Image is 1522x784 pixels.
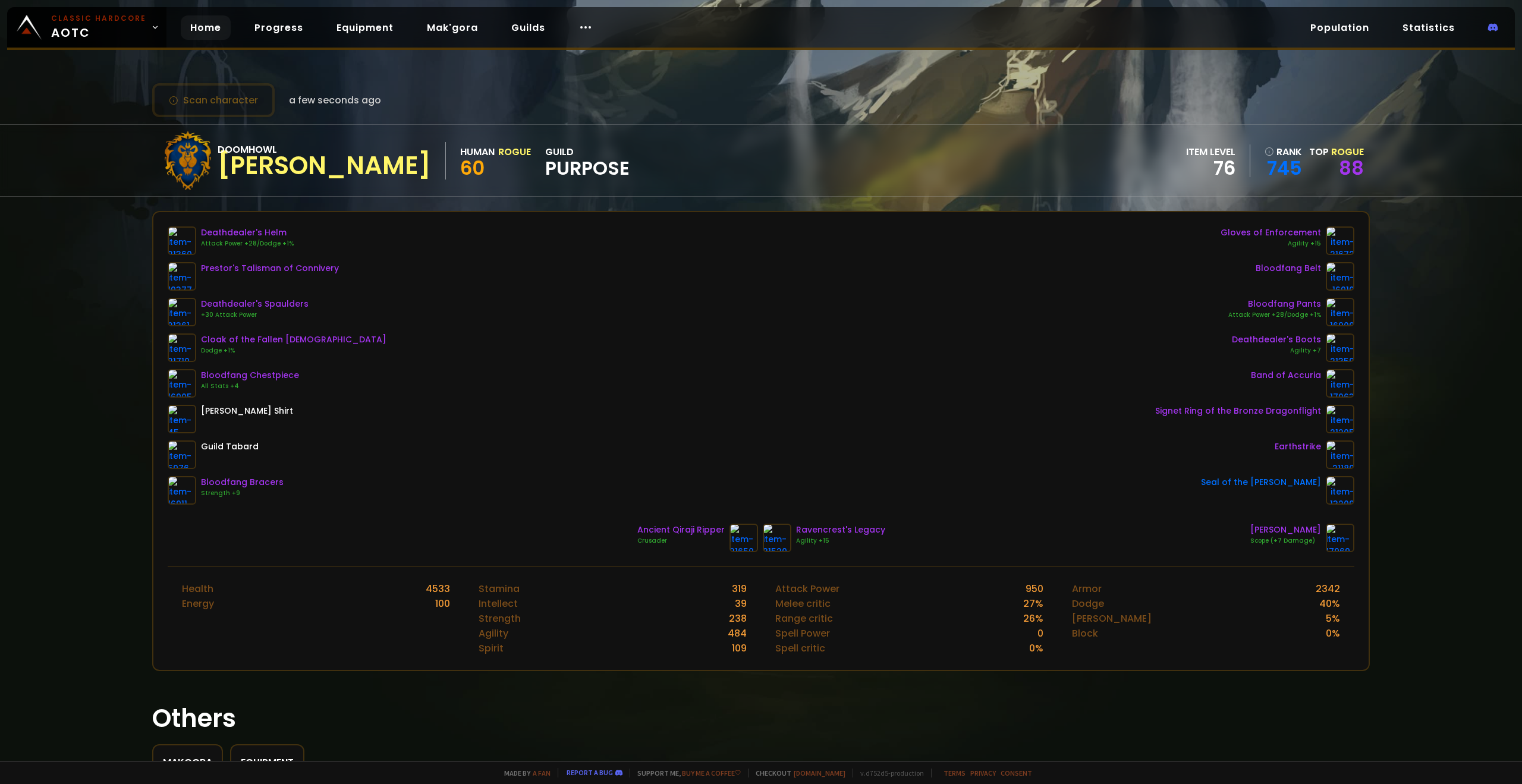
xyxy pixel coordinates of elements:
div: Strength [479,611,521,626]
div: Doomhowl [218,142,431,157]
img: item-45 [168,405,196,433]
a: Terms [944,769,966,777]
img: item-21520 [763,524,791,552]
div: Cloak of the Fallen [DEMOGRAPHIC_DATA] [201,333,386,346]
div: 40 % [1319,596,1340,611]
img: item-17069 [1326,524,1354,552]
div: 0 [1037,626,1043,641]
img: item-21672 [1326,226,1354,255]
img: item-21710 [168,333,196,362]
a: Report a bug [567,768,613,777]
div: Signet Ring of the Bronze Dragonflight [1155,405,1321,417]
div: Agility +7 [1232,346,1321,355]
a: 745 [1265,159,1302,177]
small: Classic Hardcore [51,13,146,24]
div: 26 % [1023,611,1043,626]
div: Intellect [479,596,518,611]
span: Support me, [630,769,741,777]
div: 2342 [1316,581,1340,596]
span: Checkout [748,769,845,777]
a: Classic HardcoreAOTC [7,7,166,48]
div: Ancient Qiraji Ripper [637,524,725,536]
div: Block [1072,626,1098,641]
img: item-21361 [168,298,196,326]
div: Attack Power [775,581,839,596]
div: Spell Power [775,626,830,641]
div: rank [1265,144,1302,159]
div: 4533 [426,581,450,596]
div: [PERSON_NAME] [218,157,431,175]
div: Spirit [479,641,504,656]
div: Strength +9 [201,489,284,498]
div: Bloodfang Pants [1228,298,1321,310]
div: 0 % [1326,626,1340,641]
button: Scan character [152,83,275,117]
img: item-21650 [729,524,758,552]
img: item-17063 [1326,369,1354,398]
div: [PERSON_NAME] [1250,524,1321,536]
a: Guilds [502,15,555,40]
div: Dodge +1% [201,346,386,355]
span: a few seconds ago [289,93,381,108]
h1: Others [152,700,1370,737]
div: Earthstrike [1275,440,1321,453]
div: 0 % [1029,641,1043,656]
div: Guild Tabard [201,440,259,453]
div: Spell critic [775,641,825,656]
a: Population [1301,15,1379,40]
img: item-13209 [1326,476,1354,505]
div: Melee critic [775,596,831,611]
span: Rogue [1331,145,1364,159]
div: [PERSON_NAME] Shirt [201,405,293,417]
div: Equipment [241,755,294,770]
img: item-16905 [168,369,196,398]
img: item-5976 [168,440,196,469]
div: 39 [735,596,747,611]
div: Gloves of Enforcement [1221,226,1321,239]
img: item-16909 [1326,298,1354,326]
a: Consent [1001,769,1032,777]
div: Rogue [498,144,531,159]
div: Deathdealer's Boots [1232,333,1321,346]
a: Equipment [327,15,403,40]
span: Purpose [545,159,630,177]
div: Armor [1072,581,1102,596]
div: 238 [729,611,747,626]
div: Bloodfang Chestpiece [201,369,299,382]
div: item level [1186,144,1235,159]
div: Scope (+7 Damage) [1250,536,1321,546]
div: Agility [479,626,508,641]
div: Bloodfang Bracers [201,476,284,489]
div: Prestor's Talisman of Connivery [201,262,339,275]
img: item-16910 [1326,262,1354,291]
div: Agility +15 [796,536,885,546]
div: 76 [1186,159,1235,177]
div: Attack Power +28/Dodge +1% [201,239,294,248]
a: Mak'gora [417,15,488,40]
div: Health [182,581,213,596]
div: Crusader [637,536,725,546]
div: Human [460,144,495,159]
a: [DOMAIN_NAME] [794,769,845,777]
div: +30 Attack Power [201,310,309,320]
a: a fan [533,769,551,777]
div: Agility +15 [1221,239,1321,248]
span: AOTC [51,13,146,42]
div: 109 [732,641,747,656]
div: 100 [435,596,450,611]
a: Home [181,15,231,40]
span: 60 [460,155,485,181]
div: Top [1309,144,1364,159]
span: Made by [497,769,551,777]
div: 5 % [1326,611,1340,626]
a: Privacy [970,769,996,777]
div: 27 % [1023,596,1043,611]
div: Makgora [163,755,212,770]
span: v. d752d5 - production [853,769,924,777]
div: Bloodfang Belt [1256,262,1321,275]
div: Range critic [775,611,833,626]
div: [PERSON_NAME] [1072,611,1152,626]
img: item-16911 [168,476,196,505]
div: Dodge [1072,596,1104,611]
div: Stamina [479,581,520,596]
